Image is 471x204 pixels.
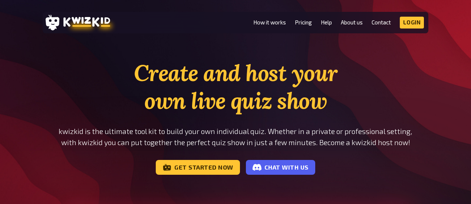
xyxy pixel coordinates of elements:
h1: Create and host your own live quiz show [57,59,414,115]
a: Chat with us [246,160,315,175]
a: Help [321,19,332,26]
a: How it works [253,19,286,26]
a: Login [400,17,424,29]
a: Contact [372,19,391,26]
a: Pricing [295,19,312,26]
a: About us [341,19,363,26]
p: kwizkid is the ultimate tool kit to build your own individual quiz. Whether in a private or profe... [57,126,414,148]
a: Get started now [156,160,240,175]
